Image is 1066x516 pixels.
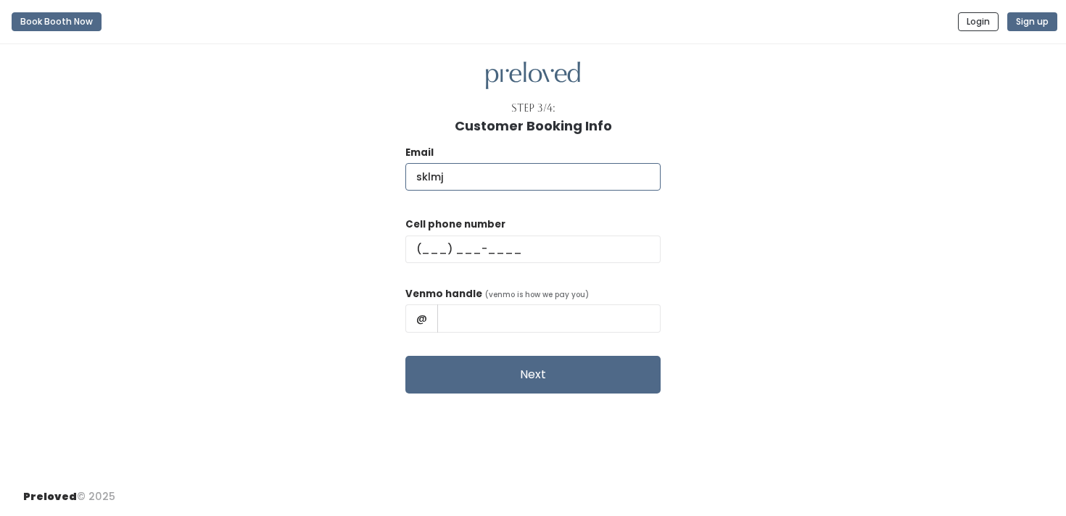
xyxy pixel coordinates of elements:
[958,12,999,31] button: Login
[405,146,434,160] label: Email
[511,101,555,116] div: Step 3/4:
[405,287,482,301] label: Venmo handle
[1007,12,1057,31] button: Sign up
[23,478,115,504] div: © 2025
[12,12,102,31] button: Book Booth Now
[405,236,661,263] input: (___) ___-____
[485,289,589,300] span: (venmo is how we pay you)
[405,163,661,191] input: @ .
[405,217,505,232] label: Cell phone number
[23,489,77,504] span: Preloved
[405,356,661,394] button: Next
[405,304,438,332] span: @
[12,6,102,38] a: Book Booth Now
[486,62,580,90] img: preloved logo
[455,119,612,133] h1: Customer Booking Info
